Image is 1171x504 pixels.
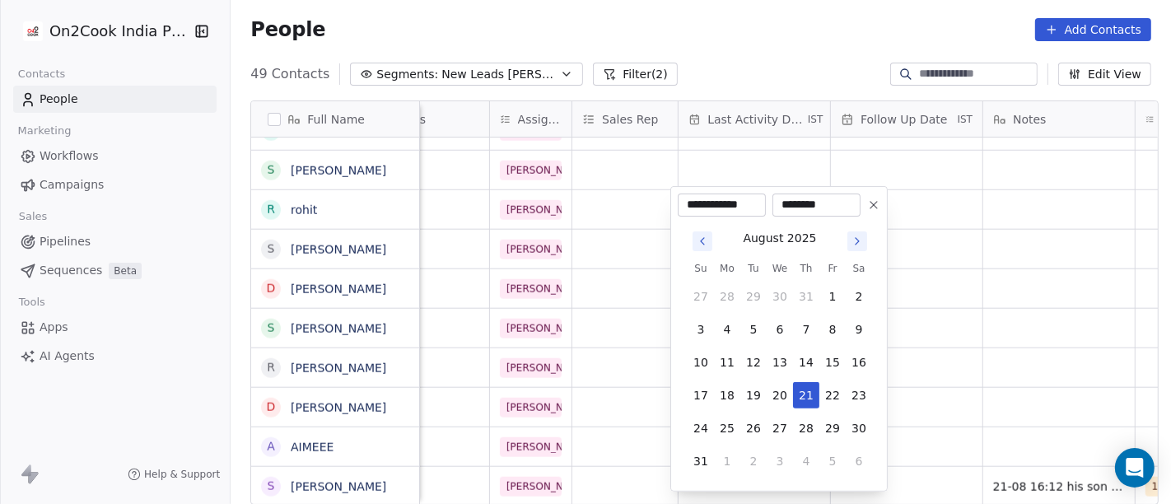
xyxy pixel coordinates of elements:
[819,260,846,277] th: Friday
[793,283,819,310] button: 31
[740,316,767,343] button: 5
[819,283,846,310] button: 1
[744,230,817,247] div: August 2025
[819,349,846,376] button: 15
[767,316,793,343] button: 6
[740,448,767,474] button: 2
[740,382,767,408] button: 19
[767,415,793,441] button: 27
[691,230,714,253] button: Go to previous month
[767,382,793,408] button: 20
[846,382,872,408] button: 23
[846,260,872,277] th: Saturday
[767,260,793,277] th: Wednesday
[740,260,767,277] th: Tuesday
[688,448,714,474] button: 31
[714,448,740,474] button: 1
[793,349,819,376] button: 14
[688,283,714,310] button: 27
[688,260,714,277] th: Sunday
[819,415,846,441] button: 29
[714,415,740,441] button: 25
[793,316,819,343] button: 7
[688,316,714,343] button: 3
[793,415,819,441] button: 28
[846,230,869,253] button: Go to next month
[819,382,846,408] button: 22
[846,349,872,376] button: 16
[740,349,767,376] button: 12
[714,349,740,376] button: 11
[714,260,740,277] th: Monday
[767,349,793,376] button: 13
[688,415,714,441] button: 24
[767,283,793,310] button: 30
[846,415,872,441] button: 30
[714,316,740,343] button: 4
[793,260,819,277] th: Thursday
[688,349,714,376] button: 10
[819,448,846,474] button: 5
[819,316,846,343] button: 8
[714,283,740,310] button: 28
[793,448,819,474] button: 4
[846,448,872,474] button: 6
[740,283,767,310] button: 29
[740,415,767,441] button: 26
[846,316,872,343] button: 9
[846,283,872,310] button: 2
[714,382,740,408] button: 18
[793,382,819,408] button: 21
[767,448,793,474] button: 3
[688,382,714,408] button: 17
